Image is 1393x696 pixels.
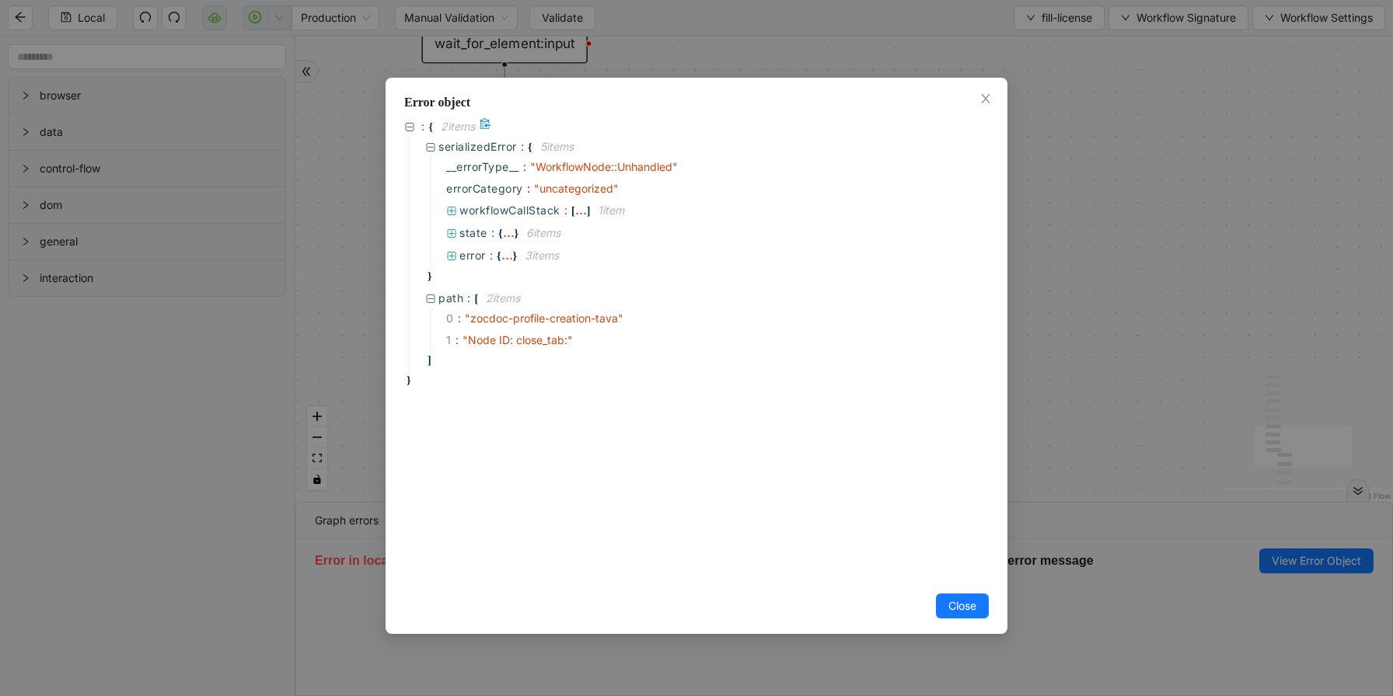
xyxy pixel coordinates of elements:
span: { [528,139,532,156]
span: close [979,92,992,105]
span: : [523,158,526,176]
span: __errorType__ [446,158,519,176]
span: : [467,290,471,307]
span: ] [587,203,591,220]
div: Error object [404,93,989,112]
div: : [456,332,459,349]
span: " uncategorized " [534,182,619,195]
span: 6 item s [526,226,560,239]
span: Close [948,597,976,614]
span: : [491,224,495,242]
span: " WorkflowNode::Unhandled " [530,160,678,173]
span: } [515,225,519,242]
div: ... [503,228,515,236]
span: " Node ID: close_tab: " [463,333,573,346]
span: { [429,119,434,136]
span: Copy to clipboard [480,118,494,135]
button: Close [977,91,994,108]
span: serializedError [438,140,517,153]
span: error [459,249,486,262]
span: } [404,372,411,389]
span: errorCategory [446,180,523,197]
span: : [490,247,494,264]
span: ] [425,352,431,369]
div: : [458,310,462,327]
span: path [438,291,463,304]
span: : [421,118,425,135]
span: : [564,202,568,219]
button: Close [936,593,989,618]
span: } [425,268,432,285]
span: state [459,226,487,239]
span: workflowCallStack [459,204,560,217]
span: " zocdoc-profile-creation-tava " [465,311,623,325]
span: : [527,180,530,197]
span: 1 [446,332,463,349]
span: { [497,248,501,265]
span: 0 [446,310,465,327]
span: 2 item s [441,120,475,133]
span: 2 item s [486,291,520,304]
span: 5 item s [540,140,574,153]
div: ... [575,206,587,214]
span: 1 item [598,204,624,217]
div: ... [501,251,513,259]
span: : [521,138,525,155]
span: 3 item s [525,249,559,262]
span: [ [475,291,479,308]
span: { [498,225,503,242]
span: [ [571,203,575,220]
span: } [513,248,518,265]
